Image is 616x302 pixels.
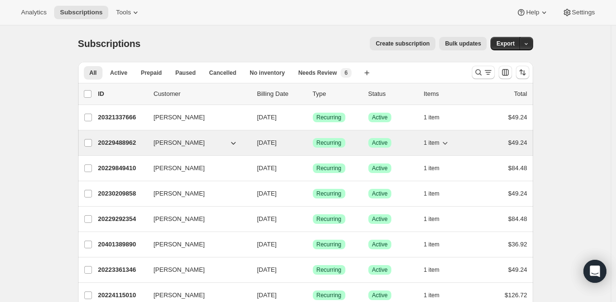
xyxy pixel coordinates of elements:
p: Billing Date [257,89,305,99]
button: Sort the results [516,66,529,79]
span: $126.72 [505,291,527,299]
div: 20223361346[PERSON_NAME][DATE]SuccessRecurringSuccessActive1 item$49.24 [98,263,527,277]
p: Status [368,89,416,99]
div: Open Intercom Messenger [583,260,606,283]
div: 20229292354[PERSON_NAME][DATE]SuccessRecurringSuccessActive1 item$84.48 [98,212,527,226]
button: Create subscription [370,37,435,50]
div: 20401389890[PERSON_NAME][DATE]SuccessRecurringSuccessActive1 item$36.92 [98,238,527,251]
button: Customize table column order and visibility [499,66,512,79]
span: 1 item [424,266,440,274]
span: Recurring [317,215,342,223]
span: 6 [344,69,348,77]
span: 1 item [424,114,440,121]
button: [PERSON_NAME] [148,161,244,176]
span: [PERSON_NAME] [154,240,205,249]
span: Bulk updates [445,40,481,47]
span: 1 item [424,291,440,299]
span: Active [372,164,388,172]
span: Create subscription [376,40,430,47]
p: 20401389890 [98,240,146,249]
button: Subscriptions [54,6,108,19]
span: Recurring [317,190,342,197]
div: 20229849410[PERSON_NAME][DATE]SuccessRecurringSuccessActive1 item$84.48 [98,162,527,175]
span: Recurring [317,266,342,274]
span: Active [372,266,388,274]
span: Recurring [317,139,342,147]
span: Recurring [317,241,342,248]
span: Subscriptions [78,38,141,49]
span: [DATE] [257,190,277,197]
span: [DATE] [257,215,277,222]
span: Active [110,69,127,77]
span: Recurring [317,114,342,121]
span: Active [372,190,388,197]
button: Help [511,6,554,19]
div: Items [424,89,472,99]
button: Create new view [359,66,375,80]
p: Total [514,89,527,99]
div: 20224115010[PERSON_NAME][DATE]SuccessRecurringSuccessActive1 item$126.72 [98,289,527,302]
span: [PERSON_NAME] [154,290,205,300]
span: $49.24 [508,114,527,121]
span: [PERSON_NAME] [154,138,205,148]
p: ID [98,89,146,99]
p: 20229292354 [98,214,146,224]
span: $49.24 [508,266,527,273]
p: Customer [154,89,250,99]
span: [PERSON_NAME] [154,163,205,173]
span: [PERSON_NAME] [154,265,205,275]
span: Active [372,215,388,223]
button: [PERSON_NAME] [148,211,244,227]
span: 1 item [424,215,440,223]
button: [PERSON_NAME] [148,110,244,125]
div: 20321337666[PERSON_NAME][DATE]SuccessRecurringSuccessActive1 item$49.24 [98,111,527,124]
div: 20230209858[PERSON_NAME][DATE]SuccessRecurringSuccessActive1 item$49.24 [98,187,527,200]
button: [PERSON_NAME] [148,237,244,252]
span: 1 item [424,164,440,172]
span: [DATE] [257,266,277,273]
div: Type [313,89,361,99]
span: [PERSON_NAME] [154,113,205,122]
span: $84.48 [508,164,527,172]
button: 1 item [424,187,450,200]
span: [DATE] [257,241,277,248]
p: 20223361346 [98,265,146,275]
button: Export [491,37,520,50]
p: 20230209858 [98,189,146,198]
span: [DATE] [257,291,277,299]
button: 1 item [424,263,450,277]
span: [DATE] [257,139,277,146]
span: $36.92 [508,241,527,248]
span: Export [496,40,514,47]
span: Paused [175,69,196,77]
button: 1 item [424,289,450,302]
button: 1 item [424,238,450,251]
span: Analytics [21,9,46,16]
span: Active [372,114,388,121]
p: 20321337666 [98,113,146,122]
span: [DATE] [257,114,277,121]
span: Needs Review [298,69,337,77]
p: 20229488962 [98,138,146,148]
button: [PERSON_NAME] [148,135,244,151]
span: $49.24 [508,139,527,146]
span: [DATE] [257,164,277,172]
span: Recurring [317,291,342,299]
button: Analytics [15,6,52,19]
span: [PERSON_NAME] [154,214,205,224]
span: $84.48 [508,215,527,222]
span: No inventory [250,69,285,77]
p: 20224115010 [98,290,146,300]
span: Recurring [317,164,342,172]
span: Active [372,139,388,147]
span: Active [372,241,388,248]
span: [PERSON_NAME] [154,189,205,198]
span: 1 item [424,139,440,147]
button: Bulk updates [439,37,487,50]
button: 1 item [424,111,450,124]
button: 1 item [424,162,450,175]
p: 20229849410 [98,163,146,173]
span: Active [372,291,388,299]
span: Tools [116,9,131,16]
button: Settings [557,6,601,19]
